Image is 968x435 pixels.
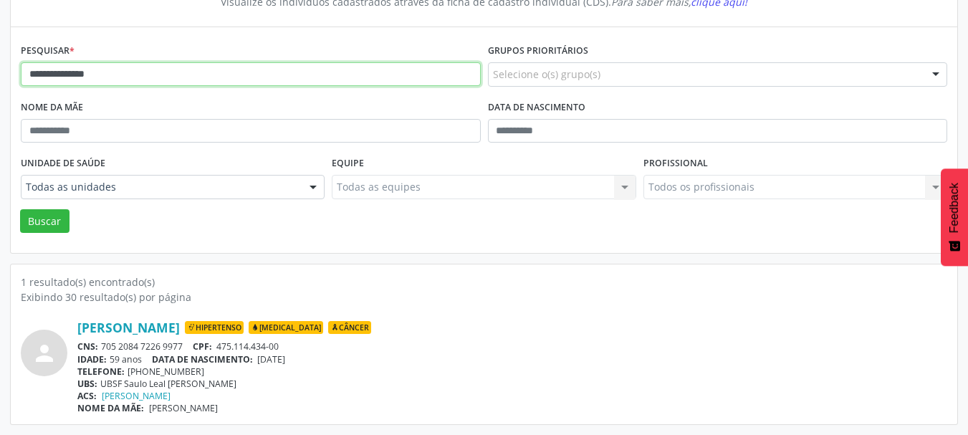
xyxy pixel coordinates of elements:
[77,320,180,335] a: [PERSON_NAME]
[328,321,371,334] span: Câncer
[249,321,323,334] span: [MEDICAL_DATA]
[948,183,961,233] span: Feedback
[20,209,70,234] button: Buscar
[77,353,107,365] span: IDADE:
[77,378,947,390] div: UBSF Saulo Leal [PERSON_NAME]
[21,153,105,175] label: Unidade de saúde
[149,402,218,414] span: [PERSON_NAME]
[21,40,75,62] label: Pesquisar
[332,153,364,175] label: Equipe
[26,180,295,194] span: Todas as unidades
[488,40,588,62] label: Grupos prioritários
[77,340,947,353] div: 705 2084 7226 9977
[77,340,98,353] span: CNS:
[77,378,97,390] span: UBS:
[32,340,57,366] i: person
[77,365,125,378] span: TELEFONE:
[77,365,947,378] div: [PHONE_NUMBER]
[152,353,253,365] span: DATA DE NASCIMENTO:
[21,290,947,305] div: Exibindo 30 resultado(s) por página
[493,67,600,82] span: Selecione o(s) grupo(s)
[643,153,708,175] label: Profissional
[193,340,212,353] span: CPF:
[216,340,279,353] span: 475.114.434-00
[102,390,171,402] a: [PERSON_NAME]
[941,168,968,266] button: Feedback - Mostrar pesquisa
[77,353,947,365] div: 59 anos
[21,97,83,119] label: Nome da mãe
[77,402,144,414] span: NOME DA MÃE:
[77,390,97,402] span: ACS:
[185,321,244,334] span: Hipertenso
[488,97,585,119] label: Data de nascimento
[21,274,947,290] div: 1 resultado(s) encontrado(s)
[257,353,285,365] span: [DATE]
